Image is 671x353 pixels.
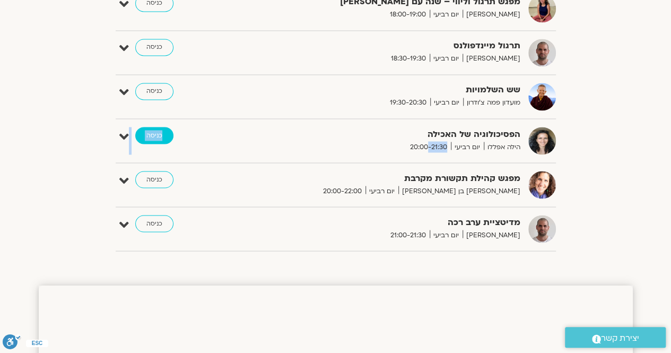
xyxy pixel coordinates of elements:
[398,185,520,196] span: [PERSON_NAME] בן [PERSON_NAME]
[601,331,639,346] span: יצירת קשר
[135,127,173,144] a: כניסה
[260,83,520,97] strong: שש השלמויות
[135,39,173,56] a: כניסה
[135,83,173,100] a: כניסה
[365,185,398,196] span: יום רביעי
[463,9,520,20] span: [PERSON_NAME]
[260,215,520,229] strong: מדיטציית ערב רכה
[565,327,666,348] a: יצירת קשר
[430,9,463,20] span: יום רביעי
[463,97,520,108] span: מועדון פמה צ'ודרון
[387,53,430,64] span: 18:30-19:30
[260,127,520,141] strong: הפסיכולוגיה של האכילה
[260,39,520,53] strong: תרגול מיינדפולנס
[463,53,520,64] span: [PERSON_NAME]
[135,215,173,232] a: כניסה
[135,171,173,188] a: כניסה
[484,141,520,152] span: הילה אפללו
[406,141,451,152] span: 20:00-21:30
[430,53,463,64] span: יום רביעי
[260,171,520,185] strong: מפגש קהילת תקשורת מקרבת
[386,97,430,108] span: 19:30-20:30
[463,229,520,240] span: [PERSON_NAME]
[430,97,463,108] span: יום רביעי
[386,9,430,20] span: 18:00-19:00
[319,185,365,196] span: 20:00-22:00
[387,229,430,240] span: 21:00-21:30
[451,141,484,152] span: יום רביעי
[430,229,463,240] span: יום רביעי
